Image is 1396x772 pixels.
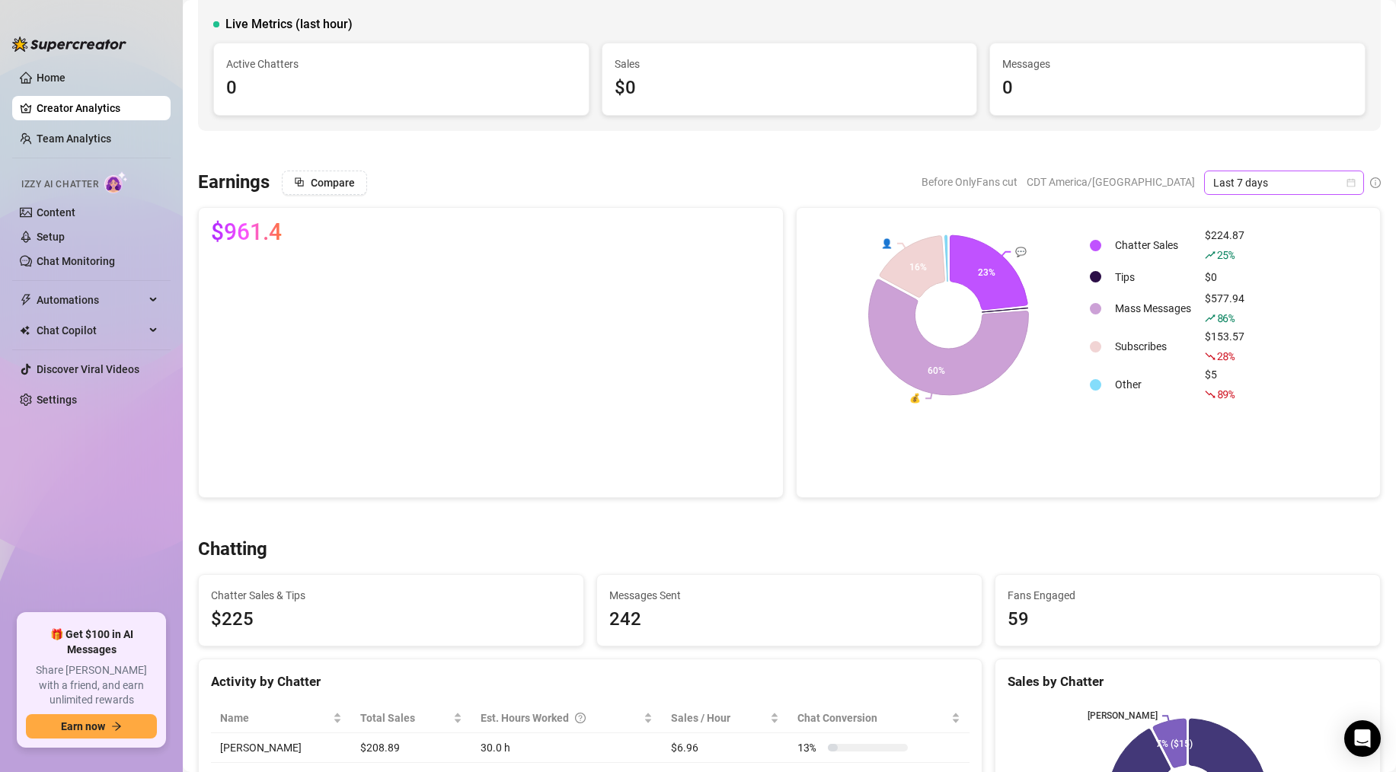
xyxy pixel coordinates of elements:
[1205,389,1216,400] span: fall
[1109,227,1197,263] td: Chatter Sales
[1205,227,1244,263] div: $224.87
[351,703,471,733] th: Total Sales
[797,710,948,726] span: Chat Conversion
[1370,177,1381,188] span: info-circle
[37,231,65,243] a: Setup
[211,587,571,604] span: Chatter Sales & Tips
[575,710,586,726] span: question-circle
[609,605,970,634] div: 242
[37,363,139,375] a: Discover Viral Videos
[226,56,577,72] span: Active Chatters
[37,132,111,145] a: Team Analytics
[1205,366,1244,403] div: $5
[1002,56,1353,72] span: Messages
[797,739,822,756] span: 13 %
[1109,265,1197,289] td: Tips
[104,171,128,193] img: AI Chatter
[37,72,65,84] a: Home
[220,710,330,726] span: Name
[26,663,157,708] span: Share [PERSON_NAME] with a friend, and earn unlimited rewards
[37,288,145,312] span: Automations
[37,96,158,120] a: Creator Analytics
[1109,328,1197,365] td: Subscribes
[20,325,30,336] img: Chat Copilot
[909,392,921,404] text: 💰
[198,538,267,562] h3: Chatting
[211,733,351,763] td: [PERSON_NAME]
[471,733,662,763] td: 30.0 h
[1205,328,1244,365] div: $153.57
[615,74,965,103] div: $0
[1205,313,1216,324] span: rise
[1217,311,1235,325] span: 86 %
[481,710,640,726] div: Est. Hours Worked
[26,627,157,657] span: 🎁 Get $100 in AI Messages
[1008,672,1368,692] div: Sales by Chatter
[37,318,145,343] span: Chat Copilot
[880,238,892,249] text: 👤
[1205,290,1244,327] div: $577.94
[198,171,270,195] h3: Earnings
[211,220,282,244] span: $961.4
[61,720,105,732] span: Earn now
[21,177,98,192] span: Izzy AI Chatter
[12,37,126,52] img: logo-BBDzfeDw.svg
[1015,245,1027,257] text: 💬
[662,703,788,733] th: Sales / Hour
[1027,171,1195,193] span: CDT America/[GEOGRAPHIC_DATA]
[37,255,115,267] a: Chat Monitoring
[225,15,353,33] span: Live Metrics (last hour)
[1205,250,1216,260] span: rise
[20,294,32,306] span: thunderbolt
[671,710,767,726] span: Sales / Hour
[1002,74,1353,103] div: 0
[1088,710,1158,721] text: [PERSON_NAME]
[1008,587,1368,604] span: Fans Engaged
[111,721,122,732] span: arrow-right
[922,171,1017,193] span: Before OnlyFans cut
[311,177,355,189] span: Compare
[282,171,367,195] button: Compare
[1205,351,1216,362] span: fall
[211,605,571,634] span: $225
[1213,171,1355,194] span: Last 7 days
[211,703,351,733] th: Name
[615,56,965,72] span: Sales
[211,672,970,692] div: Activity by Chatter
[1217,349,1235,363] span: 28 %
[1109,290,1197,327] td: Mass Messages
[1008,605,1368,634] div: 59
[1217,387,1235,401] span: 89 %
[294,177,305,187] span: block
[788,703,970,733] th: Chat Conversion
[226,74,577,103] div: 0
[37,206,75,219] a: Content
[1217,247,1235,262] span: 25 %
[37,394,77,406] a: Settings
[351,733,471,763] td: $208.89
[1346,178,1356,187] span: calendar
[26,714,157,739] button: Earn nowarrow-right
[1109,366,1197,403] td: Other
[609,587,970,604] span: Messages Sent
[360,710,450,726] span: Total Sales
[1205,269,1244,286] div: $0
[1344,720,1381,757] div: Open Intercom Messenger
[662,733,788,763] td: $6.96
